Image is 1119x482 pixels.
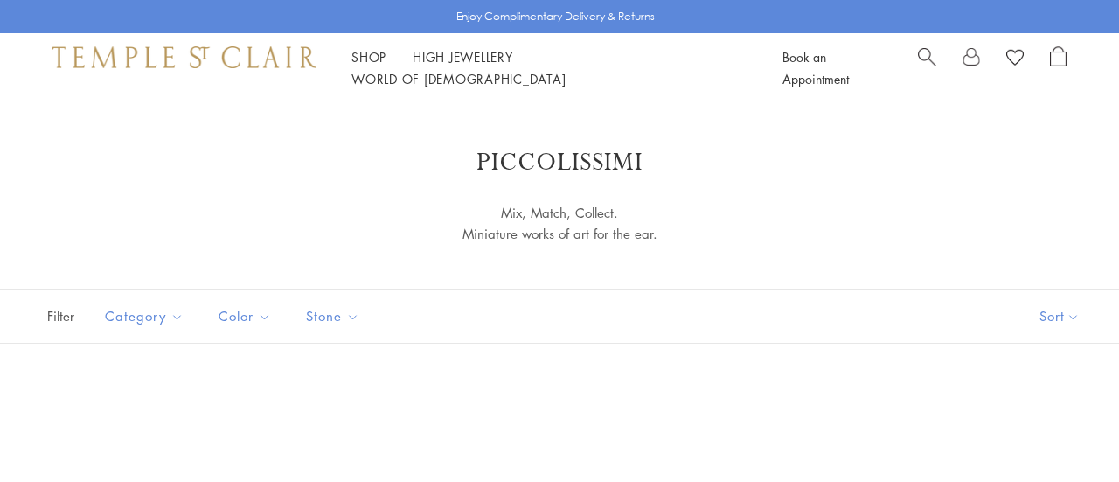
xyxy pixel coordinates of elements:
[1006,46,1024,73] a: View Wishlist
[351,70,566,87] a: World of [DEMOGRAPHIC_DATA]World of [DEMOGRAPHIC_DATA]
[456,8,655,25] p: Enjoy Complimentary Delivery & Returns
[1000,290,1119,343] button: Show sort by
[1050,46,1067,90] a: Open Shopping Bag
[297,305,372,327] span: Stone
[782,48,849,87] a: Book an Appointment
[70,147,1049,178] h1: Piccolissimi
[96,305,197,327] span: Category
[52,46,316,67] img: Temple St. Clair
[351,46,743,90] nav: Main navigation
[351,48,386,66] a: ShopShop
[210,305,284,327] span: Color
[293,297,372,336] button: Stone
[413,48,513,66] a: High JewelleryHigh Jewellery
[918,46,936,90] a: Search
[328,202,791,246] p: Mix, Match, Collect. Miniature works of art for the ear.
[92,297,197,336] button: Category
[205,297,284,336] button: Color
